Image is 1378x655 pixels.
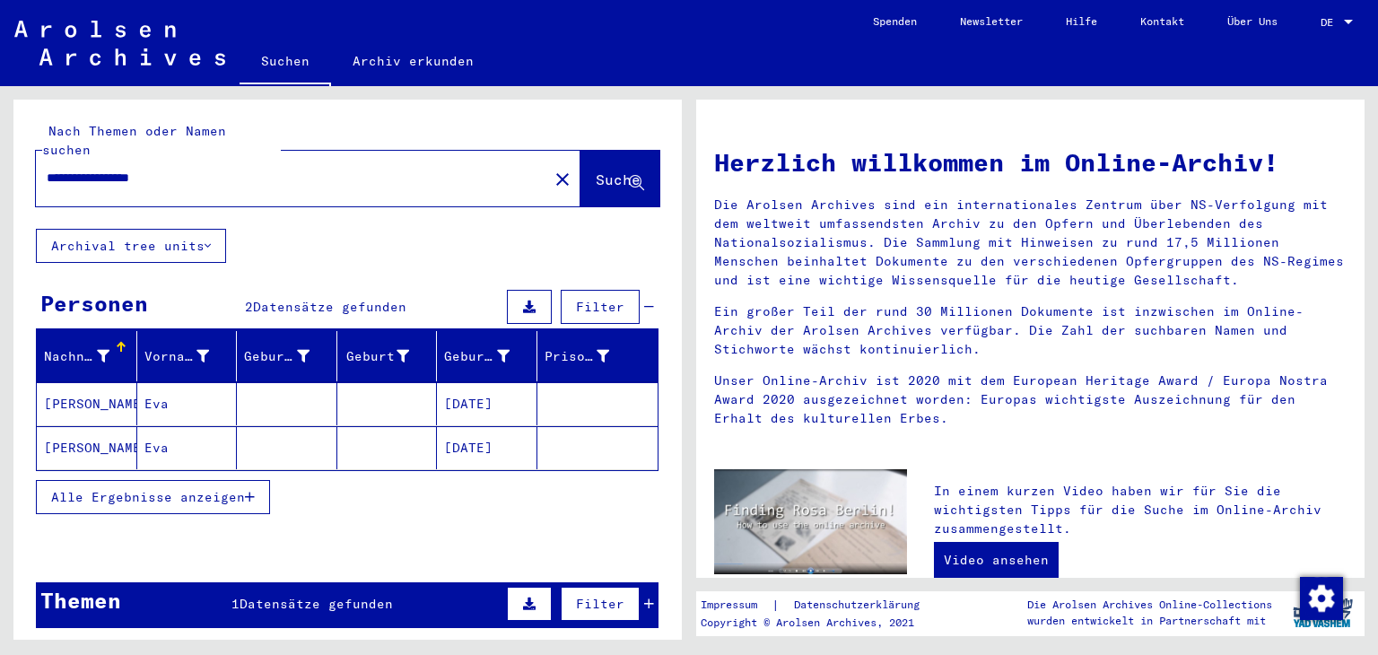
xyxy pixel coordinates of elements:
[714,371,1347,428] p: Unser Online-Archiv ist 2020 mit dem European Heritage Award / Europa Nostra Award 2020 ausgezeic...
[37,382,137,425] mat-cell: [PERSON_NAME]
[576,596,624,612] span: Filter
[596,170,641,188] span: Suche
[545,342,637,371] div: Prisoner #
[576,299,624,315] span: Filter
[580,151,659,206] button: Suche
[437,382,537,425] mat-cell: [DATE]
[545,161,580,196] button: Clear
[344,342,437,371] div: Geburt‏
[40,584,121,616] div: Themen
[42,123,226,158] mat-label: Nach Themen oder Namen suchen
[144,347,210,366] div: Vorname
[137,426,238,469] mat-cell: Eva
[561,290,640,324] button: Filter
[36,480,270,514] button: Alle Ergebnisse anzeigen
[561,587,640,621] button: Filter
[344,347,410,366] div: Geburt‏
[40,287,148,319] div: Personen
[14,21,225,65] img: Arolsen_neg.svg
[44,347,109,366] div: Nachname
[714,196,1347,290] p: Die Arolsen Archives sind ein internationales Zentrum über NS-Verfolgung mit dem weltweit umfasse...
[537,331,658,381] mat-header-cell: Prisoner #
[44,342,136,371] div: Nachname
[137,382,238,425] mat-cell: Eva
[237,331,337,381] mat-header-cell: Geburtsname
[240,596,393,612] span: Datensätze gefunden
[244,347,310,366] div: Geburtsname
[244,342,336,371] div: Geburtsname
[1289,590,1356,635] img: yv_logo.png
[552,169,573,190] mat-icon: close
[545,347,610,366] div: Prisoner #
[437,331,537,381] mat-header-cell: Geburtsdatum
[240,39,331,86] a: Suchen
[1321,16,1340,29] span: DE
[714,469,907,574] img: video.jpg
[51,489,245,505] span: Alle Ergebnisse anzeigen
[437,426,537,469] mat-cell: [DATE]
[144,342,237,371] div: Vorname
[934,482,1347,538] p: In einem kurzen Video haben wir für Sie die wichtigsten Tipps für die Suche im Online-Archiv zusa...
[253,299,406,315] span: Datensätze gefunden
[1300,577,1343,620] img: Zustimmung ändern
[331,39,495,83] a: Archiv erkunden
[137,331,238,381] mat-header-cell: Vorname
[714,302,1347,359] p: Ein großer Teil der rund 30 Millionen Dokumente ist inzwischen im Online-Archiv der Arolsen Archi...
[444,347,510,366] div: Geburtsdatum
[231,596,240,612] span: 1
[1027,597,1272,613] p: Die Arolsen Archives Online-Collections
[37,426,137,469] mat-cell: [PERSON_NAME]
[714,144,1347,181] h1: Herzlich willkommen im Online-Archiv!
[701,596,772,615] a: Impressum
[934,542,1059,578] a: Video ansehen
[337,331,438,381] mat-header-cell: Geburt‏
[37,331,137,381] mat-header-cell: Nachname
[36,229,226,263] button: Archival tree units
[701,615,941,631] p: Copyright © Arolsen Archives, 2021
[701,596,941,615] div: |
[1299,576,1342,619] div: Zustimmung ändern
[444,342,536,371] div: Geburtsdatum
[780,596,941,615] a: Datenschutzerklärung
[245,299,253,315] span: 2
[1027,613,1272,629] p: wurden entwickelt in Partnerschaft mit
